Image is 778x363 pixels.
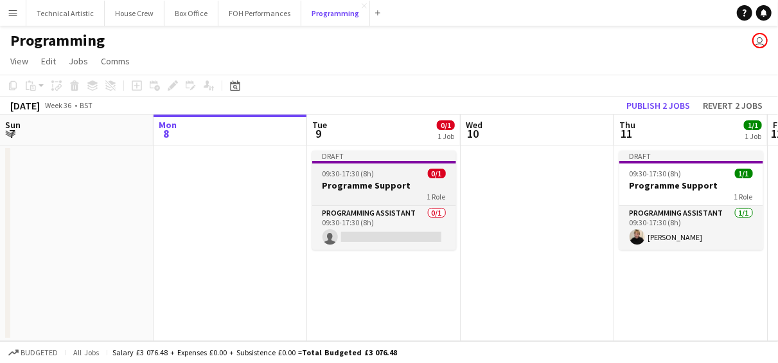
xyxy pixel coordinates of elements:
[630,169,682,178] span: 09:30-17:30 (8h)
[312,151,456,161] div: Draft
[735,169,753,178] span: 1/1
[323,169,375,178] span: 09:30-17:30 (8h)
[617,126,635,141] span: 11
[744,120,762,130] span: 1/1
[64,53,93,70] a: Jobs
[302,348,397,357] span: Total Budgeted £3 076.48
[69,55,88,67] span: Jobs
[42,100,75,110] span: Week 36
[71,348,102,357] span: All jobs
[301,1,370,26] button: Programming
[466,119,482,131] span: Wed
[105,1,164,26] button: House Crew
[745,131,761,141] div: 1 Job
[621,97,695,114] button: Publish 2 jobs
[438,131,454,141] div: 1 Job
[41,55,56,67] span: Edit
[312,119,327,131] span: Tue
[36,53,61,70] a: Edit
[218,1,301,26] button: FOH Performances
[10,55,28,67] span: View
[619,180,763,191] h3: Programme Support
[26,1,105,26] button: Technical Artistic
[752,33,768,48] app-user-avatar: Liveforce Admin
[5,119,21,131] span: Sun
[619,119,635,131] span: Thu
[6,346,60,360] button: Budgeted
[10,99,40,112] div: [DATE]
[427,192,446,201] span: 1 Role
[101,55,130,67] span: Comms
[734,192,753,201] span: 1 Role
[464,126,482,141] span: 10
[619,206,763,250] app-card-role: Programming Assistant1/109:30-17:30 (8h)[PERSON_NAME]
[312,180,456,191] h3: Programme Support
[312,206,456,250] app-card-role: Programming Assistant0/109:30-17:30 (8h)
[619,151,763,161] div: Draft
[310,126,327,141] span: 9
[5,53,33,70] a: View
[312,151,456,250] app-job-card: Draft09:30-17:30 (8h)0/1Programme Support1 RoleProgramming Assistant0/109:30-17:30 (8h)
[159,119,177,131] span: Mon
[80,100,93,110] div: BST
[112,348,397,357] div: Salary £3 076.48 + Expenses £0.00 + Subsistence £0.00 =
[164,1,218,26] button: Box Office
[437,120,455,130] span: 0/1
[3,126,21,141] span: 7
[96,53,135,70] a: Comms
[428,169,446,178] span: 0/1
[21,348,58,357] span: Budgeted
[619,151,763,250] app-job-card: Draft09:30-17:30 (8h)1/1Programme Support1 RoleProgramming Assistant1/109:30-17:30 (8h)[PERSON_NAME]
[698,97,768,114] button: Revert 2 jobs
[10,31,105,50] h1: Programming
[157,126,177,141] span: 8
